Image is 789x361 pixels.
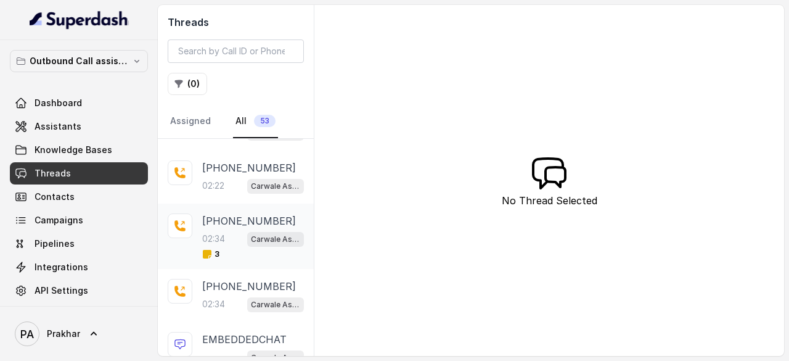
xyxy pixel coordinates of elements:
a: Contacts [10,186,148,208]
a: Dashboard [10,92,148,114]
p: EMBEDDEDCHAT [202,332,287,347]
p: Carwale Assistant [251,233,300,246]
p: Carwale Assistant [251,180,300,193]
input: Search by Call ID or Phone Number [168,39,304,63]
span: 3 [202,249,219,259]
span: 53 [254,115,276,127]
span: Threads [35,167,71,180]
span: Prakhar [47,328,80,340]
a: Voices Library [10,303,148,325]
p: 02:22 [202,180,224,192]
a: Assigned [168,105,213,138]
text: PA [20,328,34,341]
a: All53 [233,105,278,138]
span: Contacts [35,191,75,203]
span: Knowledge Bases [35,144,112,156]
a: Integrations [10,256,148,278]
span: Campaigns [35,214,83,226]
span: Integrations [35,261,88,273]
p: Carwale Assistant [251,299,300,311]
a: Prakhar [10,317,148,351]
button: Outbound Call assistant [10,50,148,72]
p: [PHONE_NUMBER] [202,279,296,294]
h2: Threads [168,15,304,30]
p: 02:34 [202,233,225,245]
a: Knowledge Bases [10,139,148,161]
a: Assistants [10,115,148,138]
span: Assistants [35,120,81,133]
span: Pipelines [35,238,75,250]
a: Campaigns [10,209,148,231]
nav: Tabs [168,105,304,138]
p: [PHONE_NUMBER] [202,160,296,175]
button: (0) [168,73,207,95]
a: API Settings [10,280,148,302]
a: Pipelines [10,233,148,255]
p: Outbound Call assistant [30,54,128,68]
p: 02:34 [202,298,225,310]
a: Threads [10,162,148,185]
span: API Settings [35,284,88,297]
span: Dashboard [35,97,82,109]
p: No Thread Selected [502,193,597,208]
img: light.svg [30,10,129,30]
p: [PHONE_NUMBER] [202,214,296,228]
